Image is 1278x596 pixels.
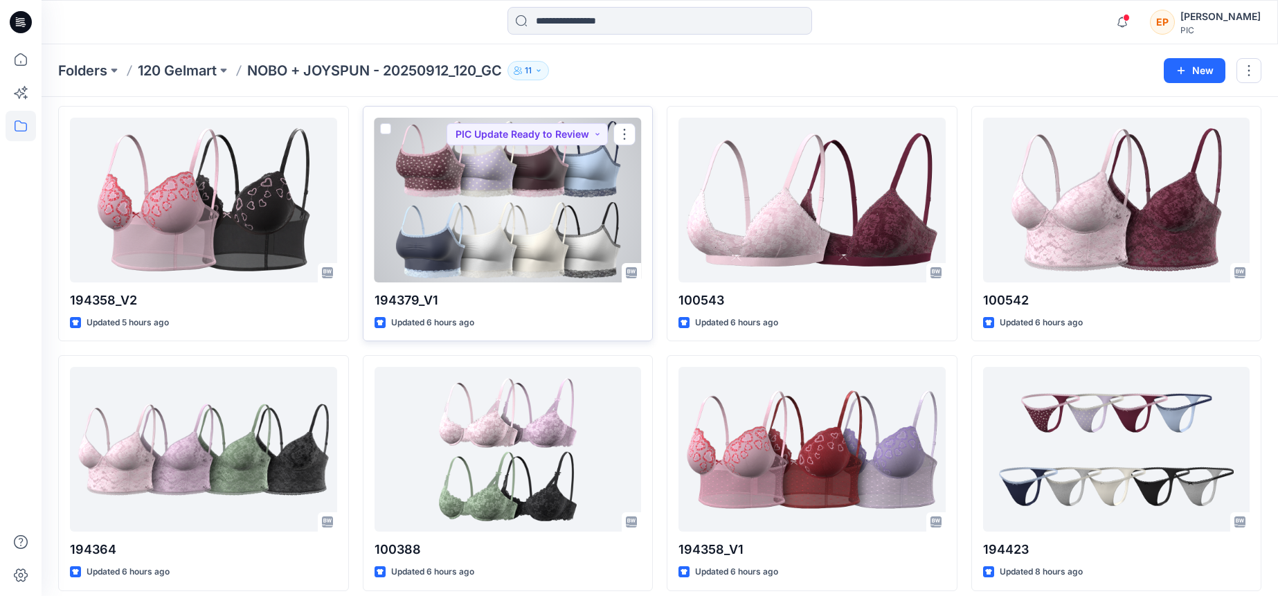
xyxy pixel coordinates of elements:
p: 194358_V1 [678,540,946,559]
a: 194423 [983,367,1250,532]
p: 100543 [678,291,946,310]
button: 11 [507,61,549,80]
p: NOBO + JOYSPUN - 20250912_120_GC [247,61,502,80]
p: Updated 6 hours ago [87,565,170,579]
p: Updated 6 hours ago [391,316,474,330]
p: Updated 6 hours ago [391,565,474,579]
a: 194364 [70,367,337,532]
div: [PERSON_NAME] [1180,8,1261,25]
a: Folders [58,61,107,80]
p: 100542 [983,291,1250,310]
p: 194358_V2 [70,291,337,310]
p: Updated 6 hours ago [695,565,778,579]
p: 194379_V1 [375,291,642,310]
div: PIC [1180,25,1261,35]
p: 194364 [70,540,337,559]
a: 100542 [983,118,1250,282]
a: 194379_V1 [375,118,642,282]
a: 100543 [678,118,946,282]
p: Updated 6 hours ago [695,316,778,330]
p: 11 [525,63,532,78]
p: 194423 [983,540,1250,559]
p: Updated 5 hours ago [87,316,169,330]
button: New [1164,58,1225,83]
a: 194358_V1 [678,367,946,532]
a: 194358_V2 [70,118,337,282]
a: 100388 [375,367,642,532]
p: 100388 [375,540,642,559]
p: Updated 8 hours ago [1000,565,1083,579]
div: EP [1150,10,1175,35]
a: 120 Gelmart [138,61,217,80]
p: Updated 6 hours ago [1000,316,1083,330]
